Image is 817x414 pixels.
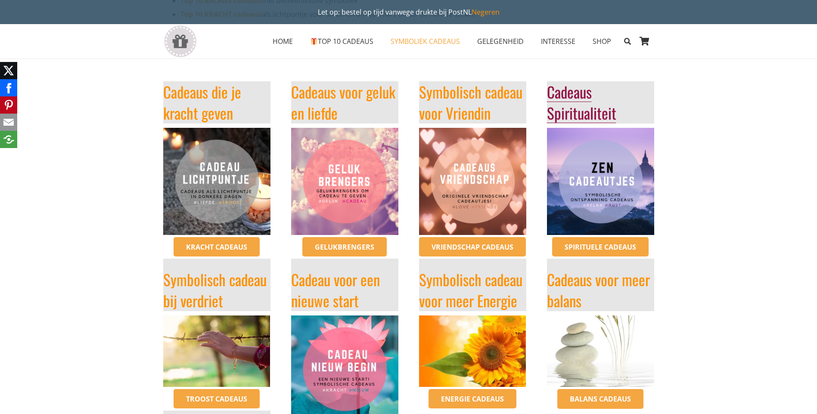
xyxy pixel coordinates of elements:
[565,242,636,252] span: Spirituele cadeaus
[419,315,526,387] img: Symbolische cadeau voor meer energie - Inspirerendwinkelen.nl
[547,128,654,235] a: Ontspanning cadeaus relax cadeautjes Zen inspirerendwinkelen
[419,315,526,387] a: symbolische-cadeaus-voor-meer-energie-inspirerend-winkelen
[315,242,374,252] span: Gelukbrengers
[310,37,373,46] span: TOP 10 CADEAUS
[273,37,293,46] span: HOME
[291,268,380,312] a: Cadeau voor een nieuwe start
[174,389,260,409] a: Troost cadeaus
[419,237,526,257] a: Vriendschap cadeaus
[441,394,504,404] span: Energie cadeaus
[532,31,584,52] a: INTERESSEINTERESSE Menu
[429,389,516,409] a: Energie cadeaus
[291,128,398,235] img: Geef een geluksbrenger cadeau! Leuk voor een goede vriendin, collega of voor een verjaardag ed
[593,37,611,46] span: SHOP
[584,31,620,52] a: SHOPSHOP Menu
[635,24,654,59] a: Winkelwagen
[264,31,301,52] a: HOMEHOME Menu
[382,31,469,52] a: SYMBOLIEK CADEAUSSYMBOLIEK CADEAUS Menu
[163,128,270,235] a: troost-cadeau-sterkte-ketting-symboliek-overlijden-moeilijke-tijden-cadeaus-inspirerendwinkelen
[301,31,382,52] a: 🎁TOP 10 CADEAUS🎁 TOP 10 CADEAUS Menu
[620,31,635,52] a: Zoeken
[311,38,317,45] img: 🎁
[541,37,575,46] span: INTERESSE
[432,242,513,252] span: Vriendschap cadeaus
[419,80,522,124] a: Symbolisch cadeau voor Vriendin
[557,389,643,409] a: Balans cadeaus
[547,268,650,312] a: Cadeaus voor meer balans
[163,268,267,312] a: Symbolisch cadeau bij verdriet
[174,237,260,257] a: Kracht cadeaus
[419,128,526,235] a: cadeaus vriendschap symbolisch vriending cadeau origineel inspirerendwinkelen
[552,237,649,257] a: Spirituele cadeaus
[163,25,197,58] a: gift-box-icon-grey-inspirerendwinkelen
[419,128,526,235] img: origineel vriendschap cadeau met speciale betekenis en symboliek - bestel een vriendinnen cadeau ...
[163,80,241,124] a: Cadeaus die je kracht geven
[163,128,270,235] img: Troost cadeau herinnering moeilijke tijden ketting kracht kerstmis
[291,80,395,124] a: Cadeaus voor geluk en liefde
[302,237,387,257] a: Gelukbrengers
[391,37,460,46] span: SYMBOLIEK CADEAUS
[547,315,654,387] img: meditatie cadeaus met speciale betekenis - bestel op inspirerendwinkelen.nl
[477,37,524,46] span: GELEGENHEID
[291,128,398,235] a: Gelukbrengers om cadeau te geven ketting met symboliek vriendschap verjaardag
[547,315,654,387] a: symbolische-cadeaus-voor-meditatie-mindfulness-ontspanning-inspirerend-winkelen
[163,315,270,387] img: Cadeaus voor Verlichting bij pijn, ziekte, tegenslag - Inspirerendwinkelen.nl
[570,394,631,404] span: Balans cadeaus
[472,7,500,17] a: Negeren
[547,80,616,124] a: Cadeaus Spiritualiteit
[419,268,522,312] a: Symbolisch cadeau voor meer Energie
[469,31,532,52] a: GELEGENHEIDGELEGENHEID Menu
[186,394,247,404] span: Troost cadeaus
[547,128,654,235] img: Relax en anti-stress cadeaus voor meer Zen
[186,242,247,252] span: Kracht cadeaus
[163,315,270,387] a: symbolische-cadeaus-voor-pijnverlichting-inspirerend-winkelen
